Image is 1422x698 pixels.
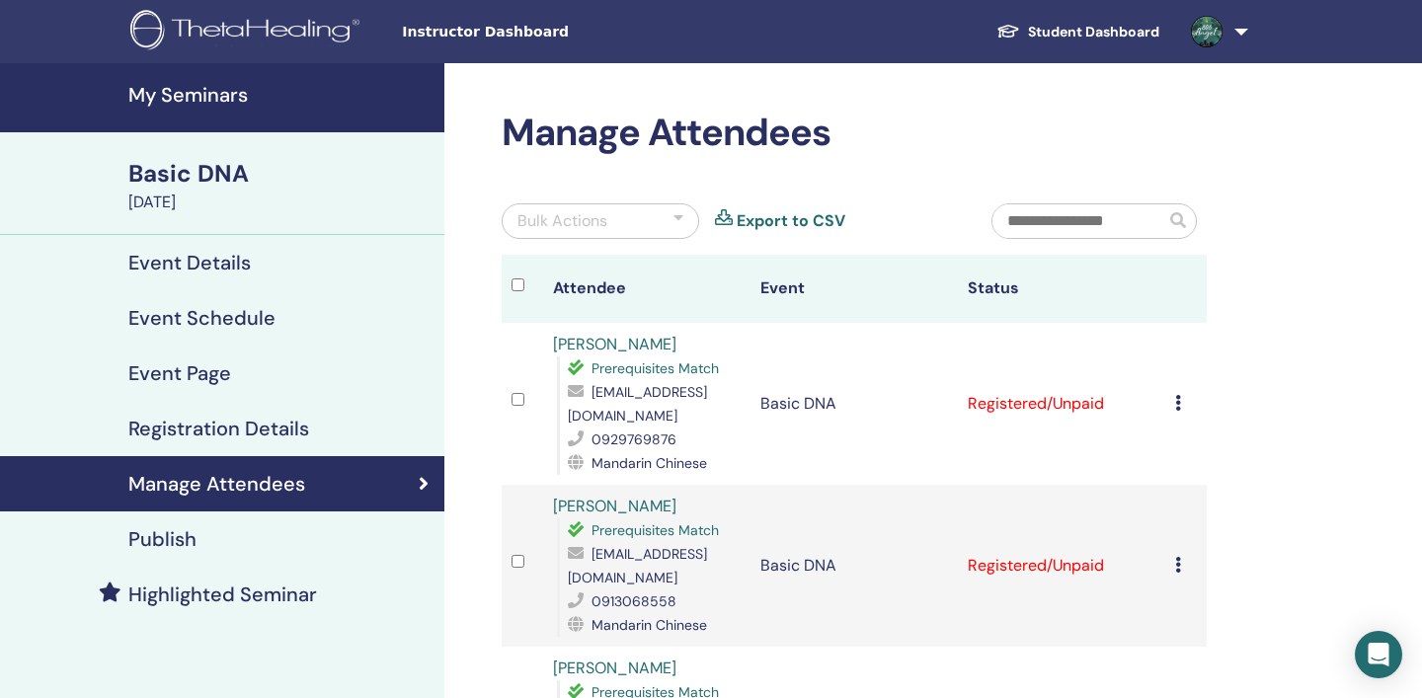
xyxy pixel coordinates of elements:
[750,323,958,485] td: Basic DNA
[553,658,676,678] a: [PERSON_NAME]
[553,496,676,516] a: [PERSON_NAME]
[750,255,958,323] th: Event
[592,521,719,539] span: Prerequisites Match
[130,10,366,54] img: logo.png
[553,334,676,354] a: [PERSON_NAME]
[128,527,197,551] h4: Publish
[502,111,1207,156] h2: Manage Attendees
[128,417,309,440] h4: Registration Details
[128,582,317,606] h4: Highlighted Seminar
[117,157,444,214] a: Basic DNA[DATE]
[592,592,676,610] span: 0913068558
[128,472,305,496] h4: Manage Attendees
[543,255,750,323] th: Attendee
[128,191,433,214] div: [DATE]
[592,616,707,634] span: Mandarin Chinese
[996,23,1020,39] img: graduation-cap-white.svg
[981,14,1175,50] a: Student Dashboard
[402,22,698,42] span: Instructor Dashboard
[737,209,845,233] a: Export to CSV
[128,83,433,107] h4: My Seminars
[128,306,276,330] h4: Event Schedule
[128,251,251,274] h4: Event Details
[592,454,707,472] span: Mandarin Chinese
[568,545,707,586] span: [EMAIL_ADDRESS][DOMAIN_NAME]
[568,383,707,425] span: [EMAIL_ADDRESS][DOMAIN_NAME]
[592,430,676,448] span: 0929769876
[128,157,433,191] div: Basic DNA
[1191,16,1223,47] img: default.jpg
[592,359,719,377] span: Prerequisites Match
[517,209,607,233] div: Bulk Actions
[958,255,1165,323] th: Status
[750,485,958,647] td: Basic DNA
[128,361,231,385] h4: Event Page
[1355,631,1402,678] div: Open Intercom Messenger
